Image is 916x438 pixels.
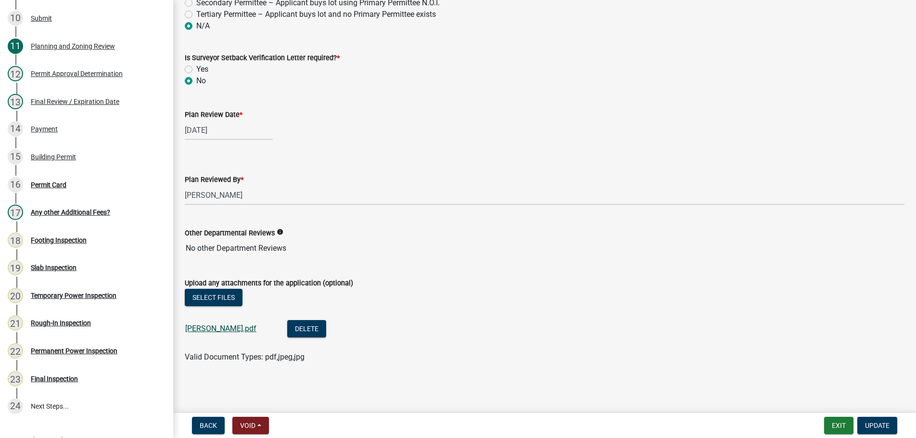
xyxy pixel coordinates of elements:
div: 12 [8,66,23,81]
div: 18 [8,232,23,248]
div: 19 [8,260,23,275]
div: 10 [8,11,23,26]
span: Back [200,422,217,429]
div: Temporary Power Inspection [31,292,116,299]
div: Final Review / Expiration Date [31,98,119,105]
div: 11 [8,39,23,54]
div: Permit Card [31,181,66,188]
div: Rough-In Inspection [31,320,91,326]
div: 21 [8,315,23,331]
label: No [196,75,206,87]
button: Select files [185,289,242,306]
div: Permit Approval Determination [31,70,123,77]
div: Footing Inspection [31,237,87,244]
div: 13 [8,94,23,109]
div: Slab Inspection [31,264,76,271]
div: Final Inspection [31,375,78,382]
label: Tertiary Permittee – Applicant buys lot and no Primary Permittee exists [196,9,436,20]
button: Delete [287,320,326,337]
div: 17 [8,205,23,220]
div: Payment [31,126,58,132]
label: Plan Review Date [185,112,242,118]
div: 20 [8,288,23,303]
span: Void [240,422,255,429]
label: Upload any attachments for the application (optional) [185,280,353,287]
button: Back [192,417,225,434]
div: Permanent Power Inspection [31,348,117,354]
span: Valid Document Types: pdf,jpeg,jpg [185,352,305,361]
div: 22 [8,343,23,359]
div: Submit [31,15,52,22]
button: Exit [824,417,853,434]
div: 15 [8,149,23,165]
span: Update [865,422,890,429]
label: Is Surveyor Setback Verification Letter required? [185,55,340,62]
label: Yes [196,64,208,75]
label: N/A [196,20,210,32]
input: mm/dd/yyyy [185,120,273,140]
div: 23 [8,371,23,386]
div: Planning and Zoning Review [31,43,115,50]
wm-modal-confirm: Delete Document [287,325,326,334]
div: Building Permit [31,154,76,160]
button: Update [857,417,897,434]
div: 14 [8,121,23,137]
div: 24 [8,399,23,414]
div: 16 [8,177,23,193]
label: Plan Reviewed By [185,177,243,183]
label: Other Departmental Reviews [185,230,275,237]
a: [PERSON_NAME].pdf [185,324,256,333]
i: info [277,229,283,235]
button: Void [232,417,269,434]
div: Any other Additional Fees? [31,209,110,216]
